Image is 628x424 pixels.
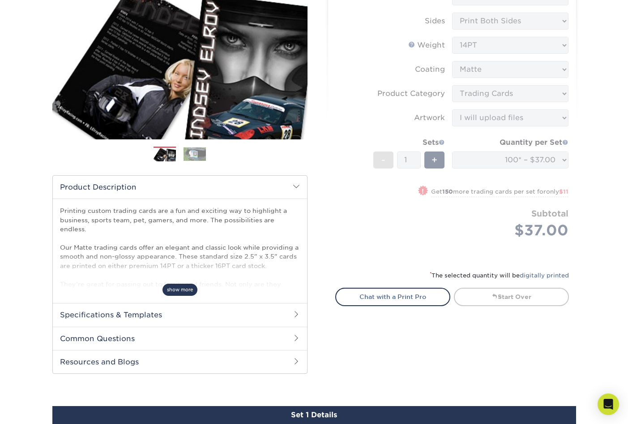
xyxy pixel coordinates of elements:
[52,406,576,424] div: Set 1 Details
[53,327,307,350] h2: Common Questions
[335,288,450,306] a: Chat with a Print Pro
[53,176,307,199] h2: Product Description
[184,147,206,161] img: Trading Cards 02
[53,303,307,326] h2: Specifications & Templates
[60,206,300,325] p: Printing custom trading cards are a fun and exciting way to highlight a business, sports team, pe...
[162,284,197,296] span: show more
[520,272,569,279] a: digitally printed
[154,147,176,163] img: Trading Cards 01
[430,272,569,279] small: The selected quantity will be
[454,288,569,306] a: Start Over
[53,350,307,373] h2: Resources and Blogs
[598,394,619,415] div: Open Intercom Messenger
